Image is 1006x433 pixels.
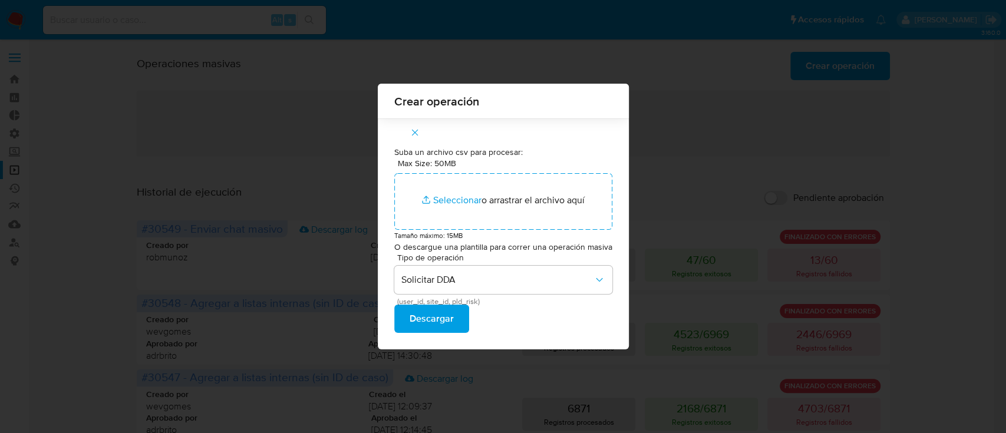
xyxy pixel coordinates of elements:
span: Descargar [410,306,454,332]
small: Tamaño máximo: 15MB [394,230,463,240]
span: (user_id, site_id, pld_risk) [397,299,615,305]
label: Max Size: 50MB [398,158,456,168]
span: Crear operación [394,95,612,107]
p: Suba un archivo csv para procesar: [394,147,612,158]
span: Tipo de operación [397,253,615,262]
button: Descargar [394,305,469,333]
span: Solicitar DDA [401,274,593,286]
button: Solicitar DDA [394,266,612,294]
p: O descargue una plantilla para correr una operación masiva [394,242,612,253]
